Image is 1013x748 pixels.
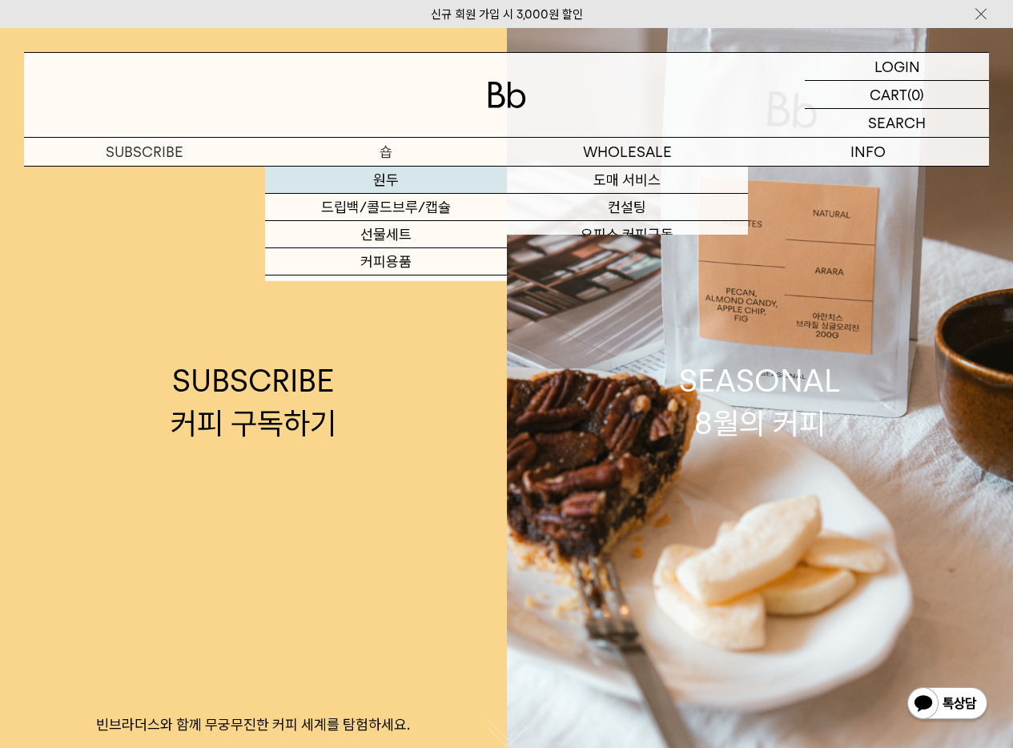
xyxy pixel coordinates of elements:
[907,81,924,108] p: (0)
[507,221,748,248] a: 오피스 커피구독
[265,248,506,275] a: 커피용품
[805,81,989,109] a: CART (0)
[870,81,907,108] p: CART
[265,275,506,303] a: 프로그램
[488,82,526,108] img: 로고
[679,360,841,444] div: SEASONAL 8월의 커피
[171,360,336,444] div: SUBSCRIBE 커피 구독하기
[265,221,506,248] a: 선물세트
[431,7,583,22] a: 신규 회원 가입 시 3,000원 할인
[748,138,989,166] p: INFO
[265,138,506,166] a: 숍
[805,53,989,81] a: LOGIN
[906,686,989,724] img: 카카오톡 채널 1:1 채팅 버튼
[507,167,748,194] a: 도매 서비스
[868,109,926,137] p: SEARCH
[874,53,920,80] p: LOGIN
[24,138,265,166] a: SUBSCRIBE
[507,194,748,221] a: 컨설팅
[507,138,748,166] p: WHOLESALE
[265,194,506,221] a: 드립백/콜드브루/캡슐
[265,167,506,194] a: 원두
